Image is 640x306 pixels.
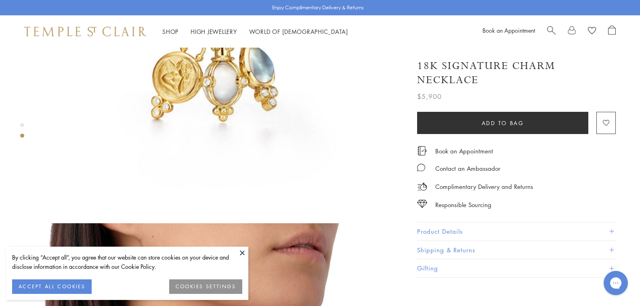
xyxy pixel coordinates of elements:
span: $5,900 [417,91,442,102]
p: Complimentary Delivery and Returns [435,182,533,192]
nav: Main navigation [162,27,348,37]
h1: 18K Signature Charm Necklace [417,59,616,87]
div: Product gallery navigation [20,121,24,144]
a: ShopShop [162,27,178,36]
a: World of [DEMOGRAPHIC_DATA]World of [DEMOGRAPHIC_DATA] [249,27,348,36]
img: icon_sourcing.svg [417,200,427,208]
a: Book an Appointment [483,26,535,34]
span: Add to bag [482,119,524,128]
p: Enjoy Complimentary Delivery & Returns [272,4,364,12]
button: Shipping & Returns [417,241,616,259]
div: By clicking “Accept all”, you agree that our website can store cookies on your device and disclos... [12,253,242,271]
button: Gifting [417,259,616,277]
div: Contact an Ambassador [435,163,500,174]
button: COOKIES SETTINGS [169,279,242,294]
button: ACCEPT ALL COOKIES [12,279,92,294]
a: Search [547,25,556,38]
img: MessageIcon-01_2.svg [417,163,425,172]
a: Open Shopping Bag [608,25,616,38]
a: Book an Appointment [435,147,493,155]
img: Temple St. Clair [24,27,146,36]
button: Add to bag [417,112,588,134]
a: View Wishlist [588,25,596,38]
div: Responsible Sourcing [435,200,491,210]
button: Product Details [417,222,616,241]
img: icon_delivery.svg [417,182,427,192]
a: High JewelleryHigh Jewellery [191,27,237,36]
img: icon_appointment.svg [417,146,427,155]
iframe: Gorgias live chat messenger [600,268,632,298]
